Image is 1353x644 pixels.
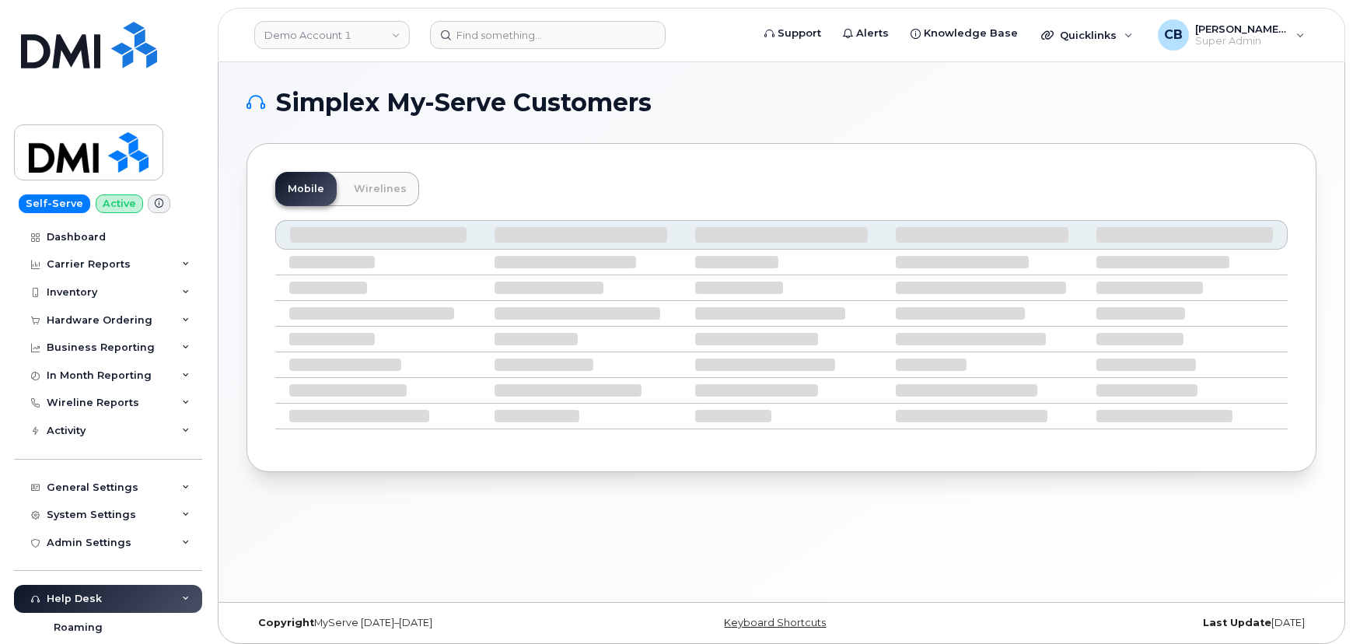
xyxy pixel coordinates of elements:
[246,617,603,629] div: MyServe [DATE]–[DATE]
[276,91,652,114] span: Simplex My-Serve Customers
[960,617,1316,629] div: [DATE]
[1203,617,1271,628] strong: Last Update
[258,617,314,628] strong: Copyright
[275,172,337,206] a: Mobile
[341,172,419,206] a: Wirelines
[724,617,826,628] a: Keyboard Shortcuts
